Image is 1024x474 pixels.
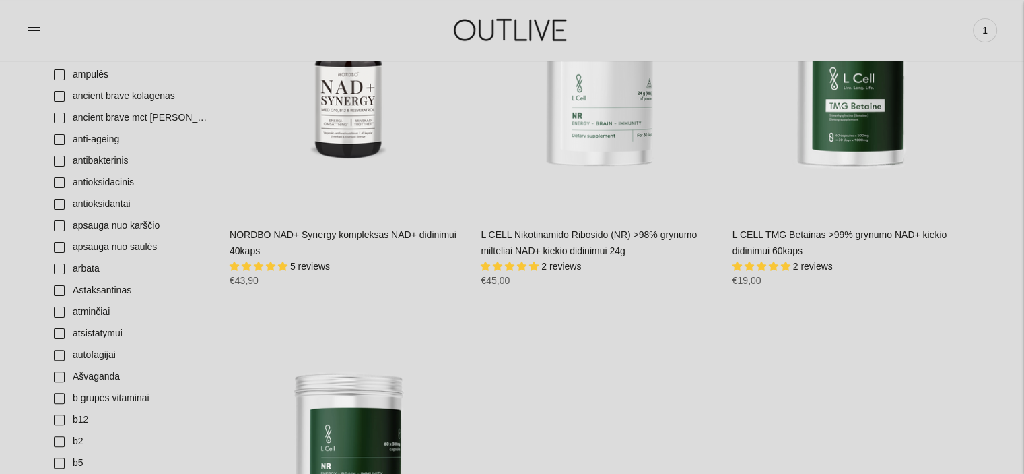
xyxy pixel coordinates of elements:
[46,86,216,107] a: ancient brave kolagenas
[428,7,596,53] img: OUTLIVE
[46,452,216,474] a: b5
[46,409,216,431] a: b12
[46,107,216,129] a: ancient brave mct [PERSON_NAME]
[46,129,216,150] a: anti-ageing
[46,194,216,215] a: antioksidantai
[46,301,216,323] a: atminčiai
[46,150,216,172] a: antibakterinis
[46,172,216,194] a: antioksidacinis
[46,258,216,280] a: arbata
[230,275,259,286] span: €43,90
[732,275,761,286] span: €19,00
[230,229,456,256] a: NORDBO NAD+ Synergy kompleksas NAD+ didinimui 40kaps
[46,280,216,301] a: Astaksantinas
[973,16,997,45] a: 1
[46,388,216,409] a: b grupės vitaminai
[46,215,216,237] a: apsauga nuo karščio
[793,261,833,272] span: 2 reviews
[481,229,697,256] a: L CELL Nikotinamido Ribosido (NR) >98% grynumo milteliai NAD+ kiekio didinimui 24g
[481,261,541,272] span: 5.00 stars
[732,261,793,272] span: 5.00 stars
[481,275,510,286] span: €45,00
[46,366,216,388] a: Ašvaganda
[976,21,994,40] span: 1
[46,431,216,452] a: b2
[46,345,216,366] a: autofagijai
[46,237,216,258] a: apsauga nuo saulės
[46,323,216,345] a: atsistatymui
[230,261,290,272] span: 5.00 stars
[290,261,330,272] span: 5 reviews
[46,64,216,86] a: ampulės
[732,229,947,256] a: L CELL TMG Betainas >99% grynumo NAD+ kiekio didinimui 60kaps
[541,261,581,272] span: 2 reviews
